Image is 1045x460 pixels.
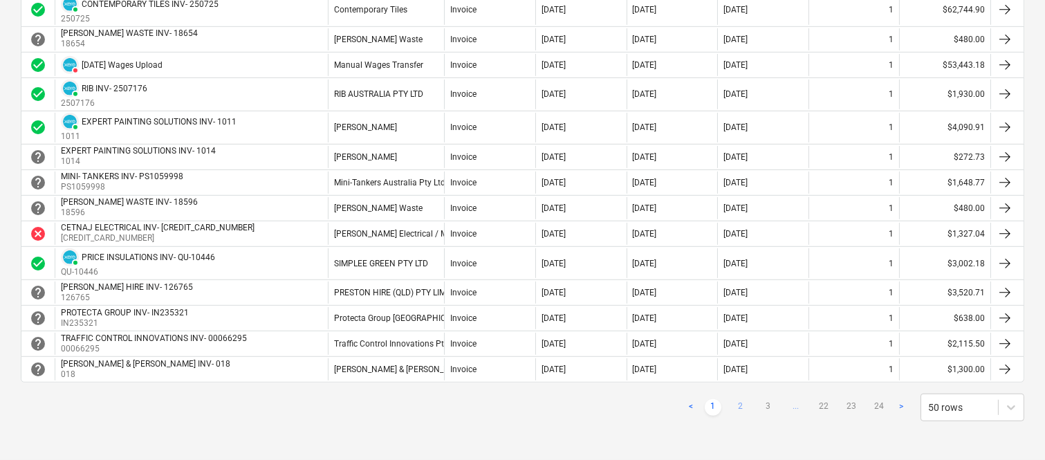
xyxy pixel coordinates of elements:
div: [PERSON_NAME] [334,152,397,162]
div: [DATE] [633,339,657,349]
span: check_circle [30,119,46,136]
a: Page 1 is your current page [705,399,721,416]
div: Invoice has been synced with Xero and its status is currently DELETED [61,56,79,74]
div: 1 [889,35,894,44]
a: Page 2 [732,399,749,416]
div: Invoice has been synced with Xero and its status is currently PAID [61,80,79,98]
span: cancel [30,226,46,242]
div: EXPERT PAINTING SOLUTIONS INV- 1014 [61,146,216,156]
div: Invoice is waiting for an approval [30,335,46,352]
p: 00066295 [61,343,250,355]
div: Invoice is waiting for an approval [30,284,46,301]
div: Manual Wages Transfer [334,60,423,70]
div: PRICE INSULATIONS INV- QU-10446 [82,252,215,262]
div: [DATE] [633,229,657,239]
div: Invoice is waiting for an approval [30,174,46,191]
div: RIB INV- 2507176 [82,84,147,93]
div: [DATE] [633,313,657,323]
div: PROTECTA GROUP INV- IN235321 [61,308,189,318]
div: [DATE] [723,89,748,99]
div: [DATE] [723,152,748,162]
div: [DATE] [633,152,657,162]
div: Invoice is waiting for an approval [30,31,46,48]
div: Invoice [450,178,477,187]
div: [PERSON_NAME] WASTE INV- 18596 [61,197,198,207]
div: [DATE] [542,60,566,70]
div: TRAFFIC CONTROL INNOVATIONS INV- 00066295 [61,333,247,343]
iframe: Chat Widget [976,394,1045,460]
div: [DATE] [542,229,566,239]
div: Invoice has been synced with Xero and its status is currently PAID [61,248,79,266]
span: help [30,174,46,191]
div: [DATE] [542,5,566,15]
div: [DATE] [633,122,657,132]
a: ... [788,399,804,416]
img: xero.svg [63,58,77,72]
div: [DATE] [542,203,566,213]
span: check_circle [30,1,46,18]
img: xero.svg [63,82,77,95]
div: [DATE] [723,203,748,213]
div: [PERSON_NAME] Electrical / METAL MANUFACTURES PTY LIMITED [334,229,583,239]
div: Invoice [450,89,477,99]
div: 1 [889,229,894,239]
div: [PERSON_NAME] WASTE INV- 18654 [61,28,198,38]
div: Invoice is waiting for an approval [30,310,46,326]
span: check_circle [30,86,46,102]
div: $53,443.18 [899,54,990,76]
div: Invoice [450,288,477,297]
div: Invoice [450,60,477,70]
a: Page 23 [843,399,860,416]
p: 2507176 [61,98,147,109]
div: [PERSON_NAME] & [PERSON_NAME] INV- 018 [61,359,230,369]
div: [DATE] [542,313,566,323]
div: Invoice [450,339,477,349]
div: [DATE] [542,35,566,44]
div: [DATE] [723,122,748,132]
p: 18654 [61,38,201,50]
div: $1,648.77 [899,172,990,194]
div: EXPERT PAINTING SOLUTIONS INV- 1011 [82,117,237,127]
div: Invoice is waiting for an approval [30,361,46,378]
span: help [30,361,46,378]
span: help [30,149,46,165]
div: Invoice was rejected [30,226,46,242]
p: 018 [61,369,233,380]
div: $2,115.50 [899,333,990,355]
p: 250725 [61,13,219,25]
div: 1 [889,122,894,132]
div: [PERSON_NAME] [334,122,397,132]
span: check_circle [30,255,46,272]
div: 1 [889,89,894,99]
div: $480.00 [899,28,990,50]
div: Invoice [450,229,477,239]
div: [DATE] [633,259,657,268]
div: $4,090.91 [899,113,990,142]
div: [DATE] [542,178,566,187]
div: Invoice was approved [30,1,46,18]
div: Invoice [450,35,477,44]
div: [DATE] [723,60,748,70]
div: [DATE] [542,122,566,132]
p: QU-10446 [61,266,215,278]
div: [DATE] [723,5,748,15]
p: PS1059998 [61,181,186,193]
a: Page 24 [871,399,887,416]
span: help [30,200,46,217]
div: $1,930.00 [899,80,990,109]
div: [DATE] [633,5,657,15]
div: [PERSON_NAME] Waste [334,203,423,213]
div: [DATE] [542,89,566,99]
div: Invoice [450,122,477,132]
div: Invoice was approved [30,86,46,102]
div: [DATE] [542,152,566,162]
div: 1 [889,313,894,323]
div: CETNAJ ELECTRICAL INV- [CREDIT_CARD_NUMBER] [61,223,255,232]
span: help [30,284,46,301]
div: [DATE] [633,365,657,374]
div: [PERSON_NAME] HIRE INV- 126765 [61,282,193,292]
div: Invoice has been synced with Xero and its status is currently PAID [61,113,79,131]
div: Protecta Group [GEOGRAPHIC_DATA] [334,313,472,323]
div: 1 [889,339,894,349]
div: Mini-Tankers Australia Pty Ltd [334,178,445,187]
